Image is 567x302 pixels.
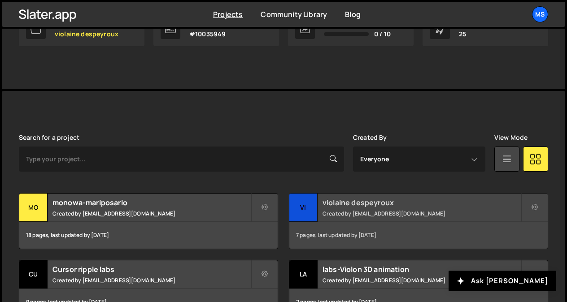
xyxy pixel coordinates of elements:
a: Community Library [261,9,327,19]
small: Created by [EMAIL_ADDRESS][DOMAIN_NAME] [52,210,251,217]
h2: Cursor ripple labs [52,264,251,274]
small: Created by [EMAIL_ADDRESS][DOMAIN_NAME] [52,276,251,284]
a: vi violaine despeyroux Created by [EMAIL_ADDRESS][DOMAIN_NAME] 7 pages, last updated by [DATE] [289,193,548,249]
h2: labs-Violon 3D animation [323,264,521,274]
a: Last Project violaine despeyroux [19,12,144,46]
label: View Mode [494,134,528,141]
p: violaine despeyroux [55,30,118,38]
a: Projects [213,9,243,19]
div: Cu [19,260,48,289]
div: mo [19,194,48,222]
div: vi [289,194,318,222]
button: Ask [PERSON_NAME] [449,271,556,291]
a: mo monowa-mariposario Created by [EMAIL_ADDRESS][DOMAIN_NAME] 18 pages, last updated by [DATE] [19,193,278,249]
p: #10035949 [189,30,226,38]
label: Search for a project [19,134,79,141]
div: 18 pages, last updated by [DATE] [19,222,278,249]
small: Created by [EMAIL_ADDRESS][DOMAIN_NAME] [323,210,521,217]
h2: monowa-mariposario [52,198,251,207]
label: Created By [353,134,387,141]
small: Created by [EMAIL_ADDRESS][DOMAIN_NAME] [323,276,521,284]
a: ms [532,6,548,22]
input: Type your project... [19,147,344,172]
h2: violaine despeyroux [323,198,521,207]
a: Blog [345,9,361,19]
div: la [289,260,318,289]
p: 25 [459,30,502,38]
span: 0 / 10 [374,30,391,38]
div: 7 pages, last updated by [DATE] [289,222,548,249]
